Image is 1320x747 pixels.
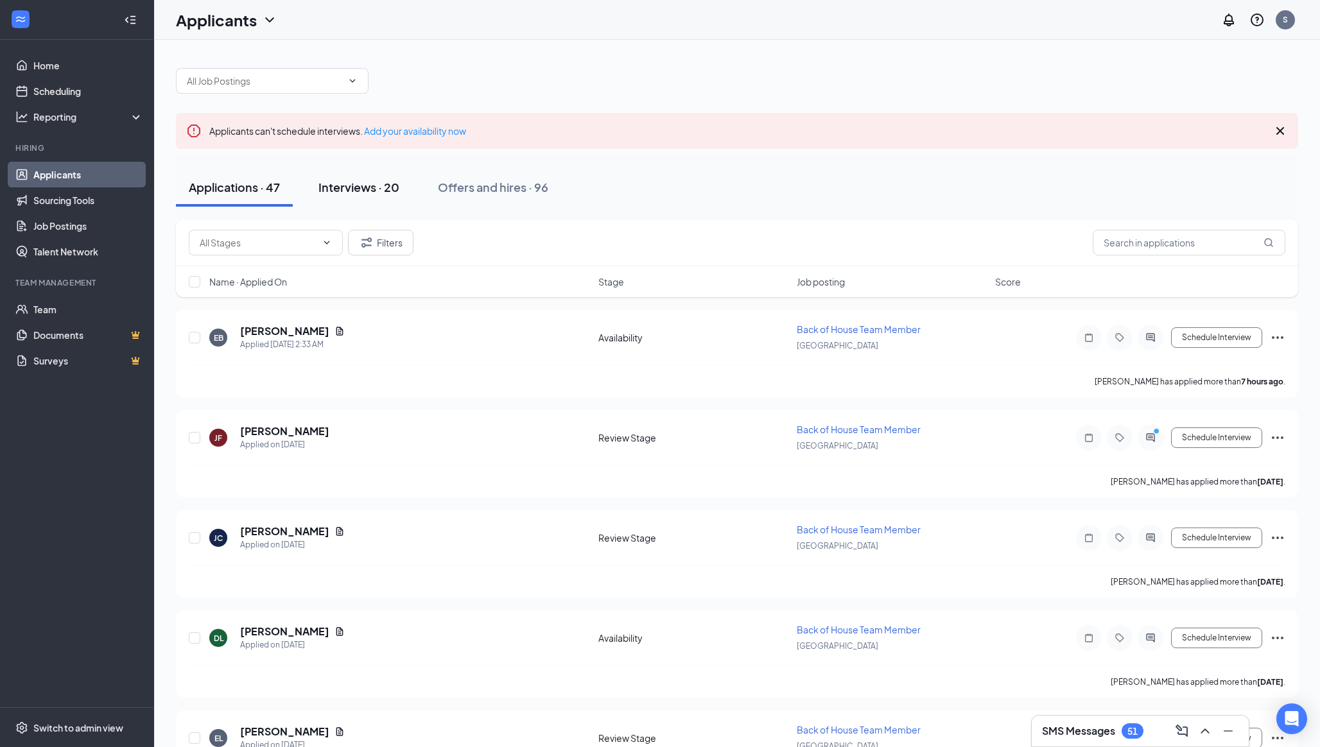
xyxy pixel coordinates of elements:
a: SurveysCrown [33,348,143,374]
svg: Notifications [1221,12,1237,28]
button: Schedule Interview [1171,427,1262,448]
svg: Tag [1112,533,1127,543]
svg: Note [1081,533,1097,543]
div: JF [214,433,222,443]
svg: Analysis [15,110,28,123]
svg: Ellipses [1270,330,1285,345]
div: JC [214,533,223,544]
button: Filter Filters [348,230,413,255]
svg: Document [334,726,345,737]
svg: ActiveChat [1143,533,1158,543]
svg: ChevronDown [262,12,277,28]
span: Back of House Team Member [797,724,921,735]
svg: Filter [359,235,374,250]
h1: Applicants [176,9,257,31]
input: Search in applications [1093,230,1285,255]
button: Schedule Interview [1171,528,1262,548]
svg: Ellipses [1270,530,1285,545]
svg: ActiveChat [1143,633,1158,643]
div: Applied on [DATE] [240,639,345,651]
svg: Ellipses [1270,730,1285,746]
button: Schedule Interview [1171,628,1262,648]
a: Add your availability now [364,125,466,137]
a: Job Postings [33,213,143,239]
div: Reporting [33,110,144,123]
h5: [PERSON_NAME] [240,324,329,338]
p: [PERSON_NAME] has applied more than . [1111,476,1285,487]
svg: Ellipses [1270,630,1285,646]
svg: ActiveChat [1143,433,1158,443]
div: Review Stage [598,531,789,544]
b: 7 hours ago [1241,377,1283,386]
svg: Tag [1112,332,1127,343]
div: Hiring [15,142,141,153]
h5: [PERSON_NAME] [240,624,329,639]
div: DL [214,633,223,644]
span: Score [995,275,1021,288]
svg: Cross [1272,123,1288,139]
a: Applicants [33,162,143,187]
svg: Document [334,326,345,336]
button: ComposeMessage [1172,721,1192,741]
svg: ComposeMessage [1174,723,1190,739]
span: Back of House Team Member [797,323,921,335]
span: [GEOGRAPHIC_DATA] [797,441,878,451]
svg: ChevronDown [347,76,358,86]
p: [PERSON_NAME] has applied more than . [1111,676,1285,687]
svg: ActiveChat [1143,332,1158,343]
svg: Ellipses [1270,430,1285,445]
svg: Settings [15,721,28,734]
b: [DATE] [1257,577,1283,587]
b: [DATE] [1257,677,1283,687]
svg: Minimize [1220,723,1236,739]
svg: MagnifyingGlass [1264,237,1274,248]
span: Name · Applied On [209,275,287,288]
div: Applied [DATE] 2:33 AM [240,338,345,351]
svg: PrimaryDot [1151,427,1166,438]
div: Availability [598,331,789,344]
div: Switch to admin view [33,721,123,734]
svg: Document [334,626,345,637]
div: Applied on [DATE] [240,438,329,451]
div: EL [214,733,223,744]
p: [PERSON_NAME] has applied more than . [1111,576,1285,587]
svg: Error [186,123,202,139]
a: Sourcing Tools [33,187,143,213]
b: [DATE] [1257,477,1283,486]
span: [GEOGRAPHIC_DATA] [797,341,878,350]
svg: Tag [1112,633,1127,643]
div: 51 [1127,726,1138,737]
span: Applicants can't schedule interviews. [209,125,466,137]
span: Back of House Team Member [797,424,921,435]
div: Applied on [DATE] [240,538,345,551]
svg: Note [1081,332,1097,343]
h3: SMS Messages [1042,724,1115,738]
a: DocumentsCrown [33,322,143,348]
span: Back of House Team Member [797,624,921,635]
h5: [PERSON_NAME] [240,725,329,739]
svg: ChevronDown [322,237,332,248]
div: Team Management [15,277,141,288]
div: Review Stage [598,732,789,744]
div: EB [214,332,223,343]
span: Back of House Team Member [797,524,921,535]
a: Home [33,53,143,78]
button: Minimize [1218,721,1238,741]
a: Team [33,296,143,322]
span: Stage [598,275,624,288]
input: All Stages [200,236,317,250]
span: [GEOGRAPHIC_DATA] [797,641,878,651]
h5: [PERSON_NAME] [240,524,329,538]
svg: WorkstreamLogo [14,13,27,26]
div: S [1283,14,1288,25]
div: Applications · 47 [189,179,280,195]
div: Review Stage [598,431,789,444]
div: Open Intercom Messenger [1276,703,1307,734]
svg: ChevronUp [1197,723,1213,739]
button: ChevronUp [1195,721,1215,741]
a: Scheduling [33,78,143,104]
p: [PERSON_NAME] has applied more than . [1095,376,1285,387]
input: All Job Postings [187,74,342,88]
svg: QuestionInfo [1249,12,1265,28]
svg: Collapse [124,13,137,26]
